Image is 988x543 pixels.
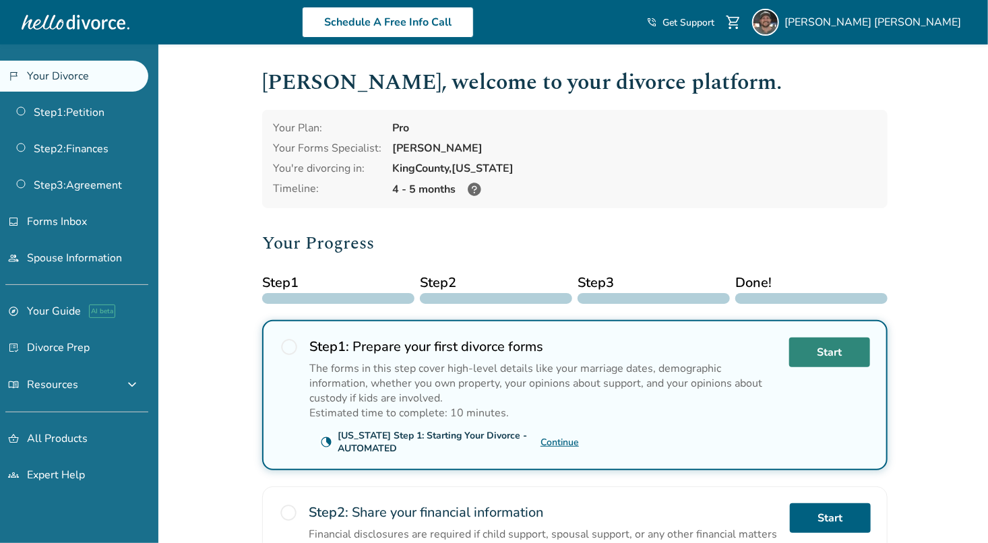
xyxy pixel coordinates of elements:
[725,14,741,30] span: shopping_cart
[262,66,888,99] h1: [PERSON_NAME] , welcome to your divorce platform.
[392,161,877,176] div: King County, [US_STATE]
[735,273,888,293] span: Done!
[8,216,19,227] span: inbox
[338,429,541,455] div: [US_STATE] Step 1: Starting Your Divorce - AUTOMATED
[280,338,299,356] span: radio_button_unchecked
[273,141,381,156] div: Your Forms Specialist:
[309,503,779,521] h2: Share your financial information
[124,377,140,393] span: expand_more
[273,161,381,176] div: You're divorcing in:
[8,253,19,263] span: people
[790,503,871,533] a: Start
[8,306,19,317] span: explore
[262,273,414,293] span: Step 1
[320,436,332,448] span: clock_loader_40
[89,305,115,318] span: AI beta
[392,121,877,135] div: Pro
[302,7,474,38] a: Schedule A Free Info Call
[309,503,348,521] strong: Step 2 :
[392,141,877,156] div: [PERSON_NAME]
[262,230,888,257] h2: Your Progress
[27,214,87,229] span: Forms Inbox
[8,71,19,82] span: flag_2
[921,478,988,543] iframe: Chat Widget
[646,16,714,29] a: phone_in_talkGet Support
[309,338,349,356] strong: Step 1 :
[578,273,730,293] span: Step 3
[309,338,778,356] h2: Prepare your first divorce forms
[273,121,381,135] div: Your Plan:
[8,379,19,390] span: menu_book
[784,15,966,30] span: [PERSON_NAME] [PERSON_NAME]
[273,181,381,197] div: Timeline:
[541,436,579,449] a: Continue
[420,273,572,293] span: Step 2
[789,338,870,367] a: Start
[279,503,298,522] span: radio_button_unchecked
[309,406,778,420] p: Estimated time to complete: 10 minutes.
[646,17,657,28] span: phone_in_talk
[8,433,19,444] span: shopping_basket
[309,361,778,406] p: The forms in this step cover high-level details like your marriage dates, demographic information...
[392,181,877,197] div: 4 - 5 months
[8,377,78,392] span: Resources
[8,342,19,353] span: list_alt_check
[662,16,714,29] span: Get Support
[752,9,779,36] img: Matthew Marr
[8,470,19,480] span: groups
